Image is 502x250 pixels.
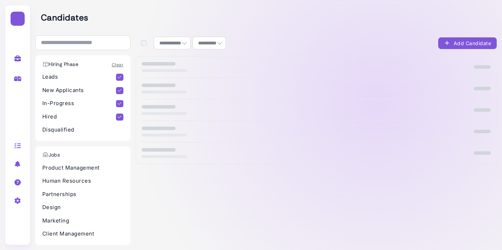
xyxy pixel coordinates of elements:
[42,73,116,81] p: Leads
[42,113,116,121] p: Hired
[39,152,63,158] h3: Jobs
[112,62,123,67] a: Clear
[41,13,497,23] h2: Candidates
[42,164,123,172] p: Product Management
[444,39,491,47] div: Add Candidate
[42,190,123,199] p: Partnerships
[438,37,497,49] button: Add Candidate
[42,217,123,225] p: Marketing
[42,177,123,185] p: Human Resources
[42,230,123,238] p: Client Management
[42,126,123,134] p: Disqualified
[42,86,116,94] p: New Applicants
[42,203,123,212] p: Design
[42,99,116,108] p: In-Progress
[39,61,82,67] h3: Hiring Phase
